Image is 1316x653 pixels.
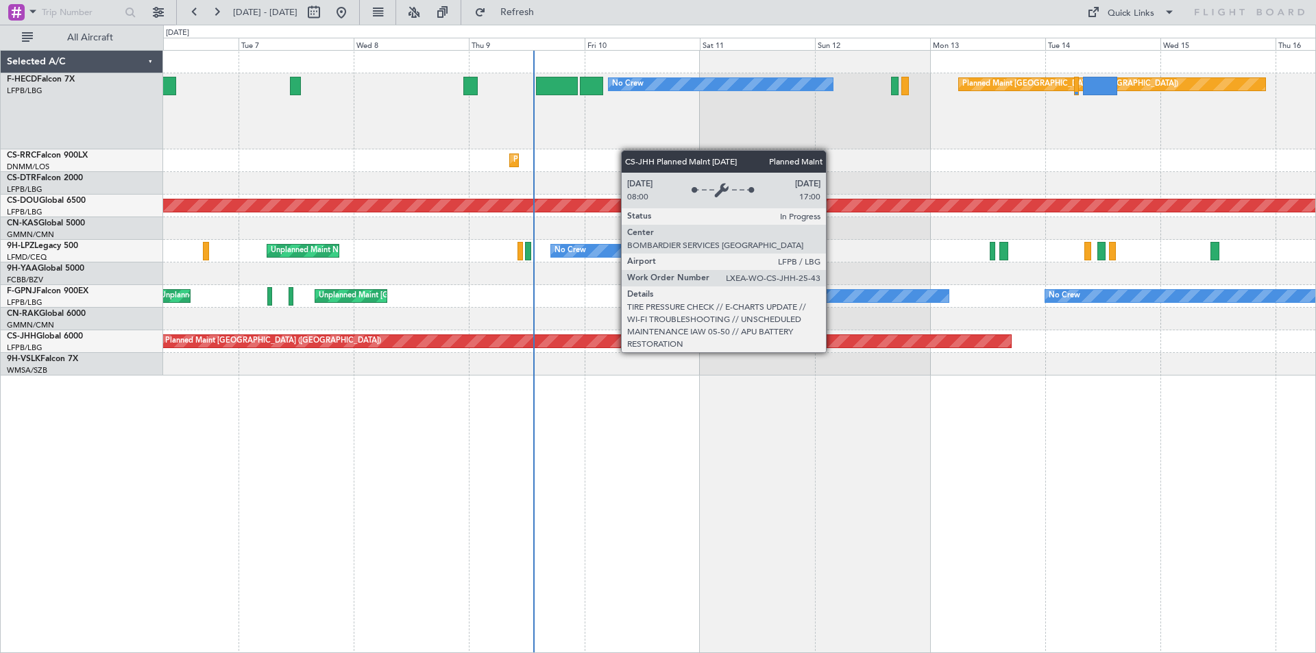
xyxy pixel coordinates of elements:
div: Planned Maint [GEOGRAPHIC_DATA] ([GEOGRAPHIC_DATA]) [962,74,1178,95]
a: CN-KASGlobal 5000 [7,219,85,227]
span: 9H-VSLK [7,355,40,363]
div: Fri 10 [585,38,700,50]
span: CS-RRC [7,151,36,160]
div: Wed 8 [354,38,469,50]
div: Unplanned Maint [GEOGRAPHIC_DATA] ([GEOGRAPHIC_DATA]) [319,286,544,306]
a: CS-RRCFalcon 900LX [7,151,88,160]
div: Quick Links [1108,7,1154,21]
a: GMMN/CMN [7,320,54,330]
div: No Crew [1049,286,1080,306]
span: CS-DOU [7,197,39,205]
a: CN-RAKGlobal 6000 [7,310,86,318]
div: Thu 9 [469,38,584,50]
a: F-GPNJFalcon 900EX [7,287,88,295]
a: LFMD/CEQ [7,252,47,262]
a: LFPB/LBG [7,207,42,217]
a: 9H-VSLKFalcon 7X [7,355,78,363]
a: LFPB/LBG [7,86,42,96]
span: CN-KAS [7,219,38,227]
div: [DATE] [166,27,189,39]
button: Refresh [468,1,550,23]
div: Tue 14 [1045,38,1160,50]
span: CS-JHH [7,332,36,341]
a: GMMN/CMN [7,230,54,240]
div: Unplanned Maint Nice ([GEOGRAPHIC_DATA]) [271,241,433,261]
button: Quick Links [1080,1,1182,23]
a: F-HECDFalcon 7X [7,75,75,84]
a: LFPB/LBG [7,297,42,308]
div: Planned Maint [GEOGRAPHIC_DATA] ([GEOGRAPHIC_DATA]) [165,331,381,352]
div: Tue 7 [239,38,354,50]
span: CS-DTR [7,174,36,182]
span: 9H-YAA [7,264,38,273]
div: Mon 13 [930,38,1045,50]
a: FCBB/BZV [7,275,43,285]
span: All Aircraft [36,33,145,42]
a: 9H-YAAGlobal 5000 [7,264,84,273]
a: CS-JHHGlobal 6000 [7,332,83,341]
a: CS-DOUGlobal 6500 [7,197,86,205]
a: DNMM/LOS [7,162,49,172]
a: CS-DTRFalcon 2000 [7,174,83,182]
span: CN-RAK [7,310,39,318]
span: 9H-LPZ [7,242,34,250]
span: F-HECD [7,75,37,84]
a: LFPB/LBG [7,343,42,353]
button: All Aircraft [15,27,149,49]
span: F-GPNJ [7,287,36,295]
span: [DATE] - [DATE] [233,6,297,19]
div: Planned Maint Lagos ([PERSON_NAME]) [513,150,655,171]
div: Sat 11 [700,38,815,50]
div: Wed 15 [1160,38,1276,50]
div: No Crew [612,74,644,95]
a: LFPB/LBG [7,184,42,195]
div: No Crew [665,286,696,306]
a: WMSA/SZB [7,365,47,375]
a: 9H-LPZLegacy 500 [7,242,78,250]
div: Mon 6 [123,38,239,50]
div: No Crew [555,241,586,261]
input: Trip Number [42,2,121,23]
span: Refresh [489,8,546,17]
div: Sun 12 [815,38,930,50]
